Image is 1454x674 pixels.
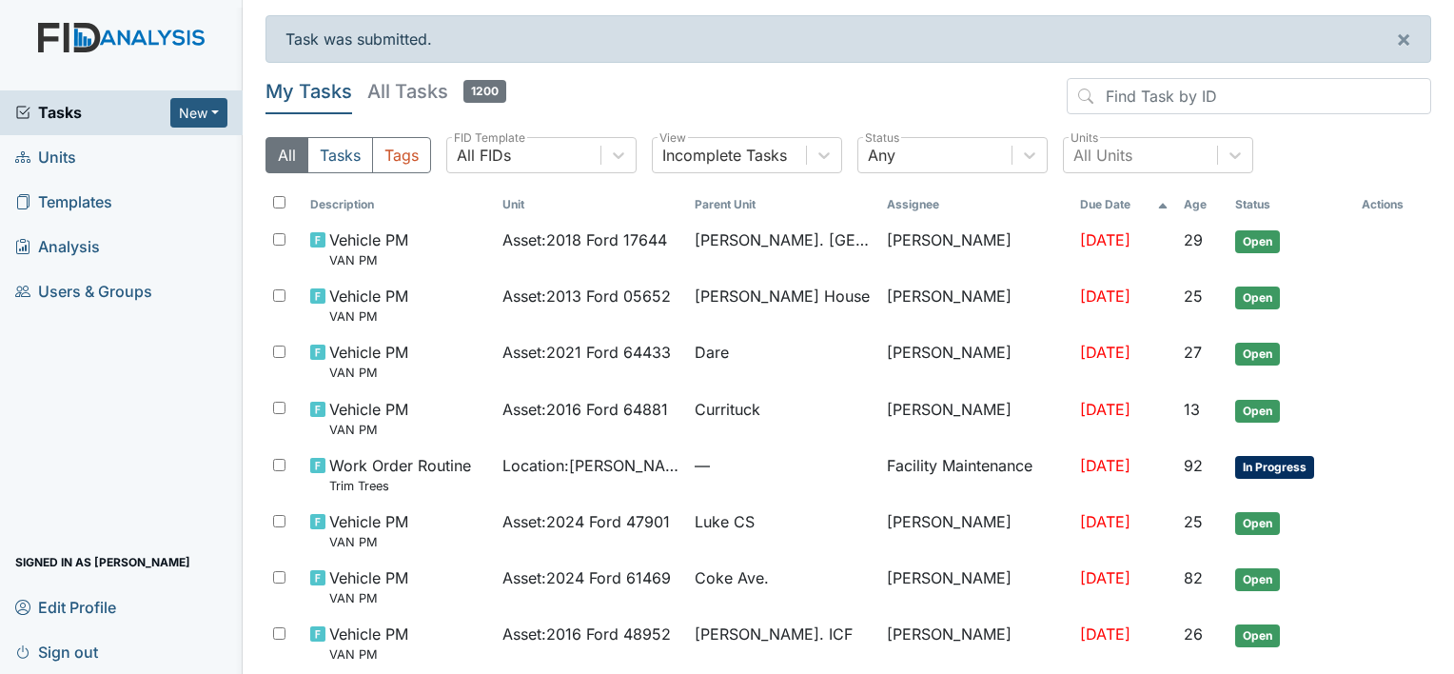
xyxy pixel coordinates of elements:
button: New [170,98,227,128]
button: All [265,137,308,173]
button: × [1377,16,1430,62]
th: Toggle SortBy [687,188,879,221]
span: 82 [1184,568,1203,587]
span: Open [1235,230,1280,253]
span: Sign out [15,637,98,666]
span: 13 [1184,400,1200,419]
span: Vehicle PM VAN PM [329,285,408,326]
span: Units [15,143,76,172]
span: Analysis [15,232,100,262]
td: [PERSON_NAME] [879,277,1071,333]
span: [DATE] [1080,343,1130,362]
div: All FIDs [457,144,511,167]
button: Tags [372,137,431,173]
span: [DATE] [1080,624,1130,644]
span: [PERSON_NAME]. ICF [695,623,853,645]
span: Luke CS [695,510,755,533]
td: [PERSON_NAME] [879,615,1071,671]
span: Vehicle PM VAN PM [329,398,408,439]
td: [PERSON_NAME] [879,333,1071,389]
span: Asset : 2024 Ford 61469 [502,566,671,589]
span: Templates [15,188,112,217]
span: 25 [1184,287,1203,306]
span: 1200 [463,80,506,103]
small: VAN PM [329,307,408,326]
span: Asset : 2016 Ford 64881 [502,398,668,421]
span: Asset : 2021 Ford 64433 [502,341,671,364]
span: 26 [1184,624,1203,644]
span: [DATE] [1080,568,1130,587]
span: Asset : 2013 Ford 05652 [502,285,671,307]
th: Toggle SortBy [1072,188,1176,221]
span: Vehicle PM VAN PM [329,510,408,551]
th: Toggle SortBy [495,188,687,221]
span: Dare [695,341,729,364]
span: Open [1235,624,1280,647]
small: VAN PM [329,364,408,382]
small: Trim Trees [329,477,471,495]
th: Toggle SortBy [1228,188,1354,221]
span: 25 [1184,512,1203,531]
button: Tasks [307,137,373,173]
input: Toggle All Rows Selected [273,196,285,208]
span: Vehicle PM VAN PM [329,228,408,269]
span: Work Order Routine Trim Trees [329,454,471,495]
span: Signed in as [PERSON_NAME] [15,547,190,577]
span: Users & Groups [15,277,152,307]
span: [PERSON_NAME]. [GEOGRAPHIC_DATA] [695,228,872,251]
span: 92 [1184,456,1203,475]
span: Asset : 2016 Ford 48952 [502,623,671,645]
span: — [695,454,872,477]
small: VAN PM [329,589,408,607]
small: VAN PM [329,251,408,269]
input: Find Task by ID [1067,78,1431,114]
small: VAN PM [329,645,408,664]
div: Incomplete Tasks [662,144,787,167]
small: VAN PM [329,421,408,439]
span: × [1396,25,1411,52]
th: Assignee [879,188,1071,221]
div: Task was submitted. [265,15,1431,63]
span: Asset : 2018 Ford 17644 [502,228,667,251]
span: Location : [PERSON_NAME] St. [502,454,679,477]
h5: My Tasks [265,78,352,105]
span: Open [1235,400,1280,423]
span: Open [1235,512,1280,535]
div: All Units [1073,144,1132,167]
span: [DATE] [1080,400,1130,419]
span: Coke Ave. [695,566,769,589]
small: VAN PM [329,533,408,551]
span: Open [1235,343,1280,366]
span: Currituck [695,398,760,421]
span: Asset : 2024 Ford 47901 [502,510,670,533]
span: Open [1235,287,1280,309]
div: Type filter [265,137,431,173]
span: [DATE] [1080,456,1130,475]
td: [PERSON_NAME] [879,221,1071,277]
th: Actions [1354,188,1431,221]
div: Any [868,144,895,167]
span: [DATE] [1080,230,1130,249]
th: Toggle SortBy [1176,188,1228,221]
span: In Progress [1235,456,1314,479]
span: [DATE] [1080,512,1130,531]
th: Toggle SortBy [303,188,495,221]
span: Vehicle PM VAN PM [329,341,408,382]
h5: All Tasks [367,78,506,105]
span: Open [1235,568,1280,591]
td: Facility Maintenance [879,446,1071,503]
span: Vehicle PM VAN PM [329,623,408,664]
span: 27 [1184,343,1202,362]
span: [DATE] [1080,287,1130,306]
span: Edit Profile [15,592,116,622]
span: 29 [1184,230,1203,249]
a: Tasks [15,101,170,124]
td: [PERSON_NAME] [879,559,1071,615]
td: [PERSON_NAME] [879,503,1071,559]
td: [PERSON_NAME] [879,390,1071,446]
span: Vehicle PM VAN PM [329,566,408,607]
span: [PERSON_NAME] House [695,285,870,307]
